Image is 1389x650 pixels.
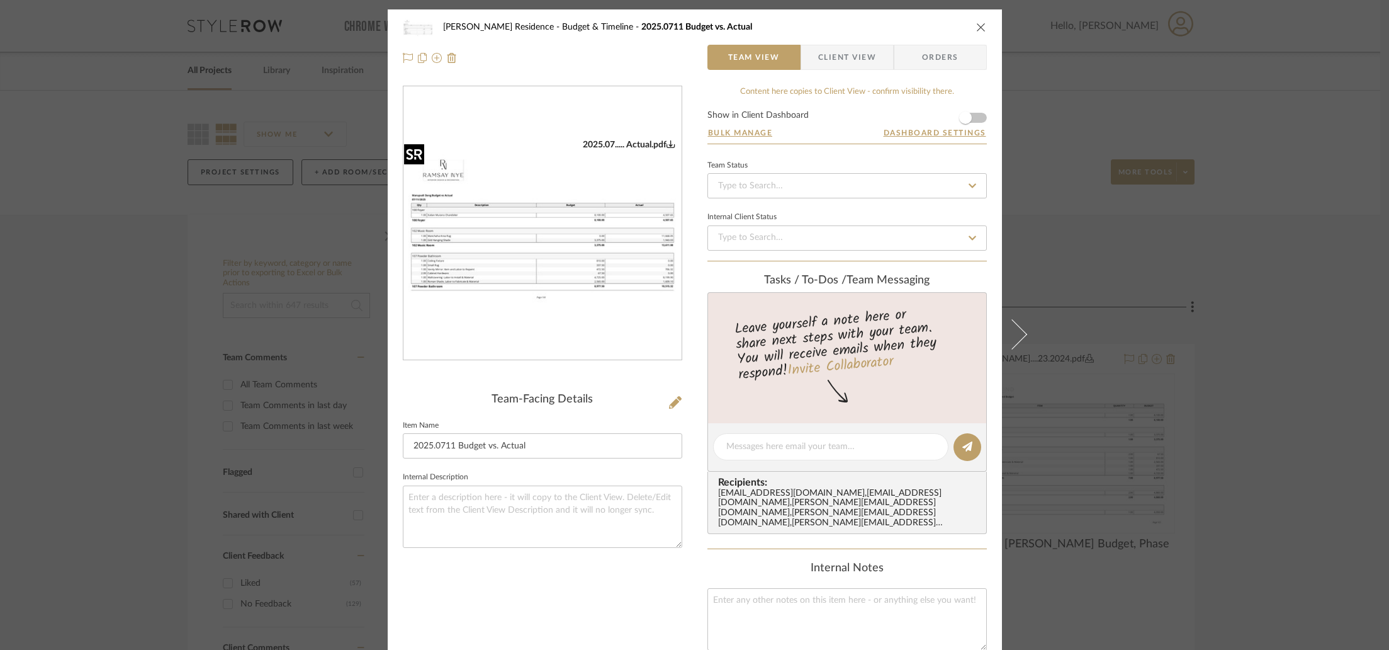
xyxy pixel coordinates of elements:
button: Dashboard Settings [883,127,987,139]
img: Remove from project [447,53,457,63]
div: Internal Client Status [707,214,777,220]
span: [PERSON_NAME] Residence [443,23,562,31]
input: Type to Search… [707,225,987,251]
label: Item Name [403,423,439,429]
span: Budget & Timeline [562,23,641,31]
div: Internal Notes [707,562,987,576]
label: Internal Description [403,474,468,481]
div: team Messaging [707,274,987,288]
span: 2025.0711 Budget vs. Actual [641,23,752,31]
span: Orders [908,45,972,70]
span: Recipients: [718,477,981,488]
input: Enter Item Name [403,433,682,459]
div: 0 [403,139,682,308]
div: Team Status [707,162,748,169]
img: 99122f1c-779f-4aa0-97c0-77e8b92aefd7_48x40.jpg [403,14,433,40]
span: Tasks / To-Dos / [764,275,846,286]
input: Type to Search… [707,173,987,198]
img: 99122f1c-779f-4aa0-97c0-77e8b92aefd7_436x436.jpg [403,139,682,308]
span: Team View [728,45,780,70]
a: Invite Collaborator [786,351,894,382]
div: Leave yourself a note here or share next steps with your team. You will receive emails when they ... [706,301,988,385]
span: Client View [818,45,876,70]
button: close [976,21,987,33]
div: 2025.07..... Actual.pdf [583,139,675,151]
button: Bulk Manage [707,127,773,139]
div: Team-Facing Details [403,393,682,407]
div: [EMAIL_ADDRESS][DOMAIN_NAME] , [EMAIL_ADDRESS][DOMAIN_NAME] , [PERSON_NAME][EMAIL_ADDRESS][DOMAIN... [718,489,981,529]
div: Content here copies to Client View - confirm visibility there. [707,86,987,98]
